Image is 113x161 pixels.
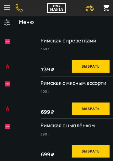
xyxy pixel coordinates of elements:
[40,37,98,44] div: Римская с креветками
[40,47,49,51] span: 360 г
[40,80,108,87] div: Римская с мясным ассорти
[3,122,36,155] a: НовинкаРимская с цыплёнком
[41,152,54,157] span: 699 ₽
[5,39,10,44] img: Новинка
[5,64,10,69] img: Острое блюдо
[3,37,36,70] a: НовинкаОстрое блюдоРимская с креветками
[40,89,49,94] span: 400 г
[72,60,110,73] button: Выбрать
[5,81,10,86] img: Новинка
[5,106,10,111] img: Острое блюдо
[41,109,54,115] span: 699 ₽
[41,67,54,72] span: 739 ₽
[5,124,10,129] img: Новинка
[3,80,36,113] a: НовинкаОстрое блюдоРимская с мясным ассорти
[14,16,113,29] button: Меню
[40,122,96,129] div: Римская с цыплёнком
[40,132,49,136] span: 390 г
[72,145,110,158] button: Выбрать
[72,103,110,115] button: Выбрать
